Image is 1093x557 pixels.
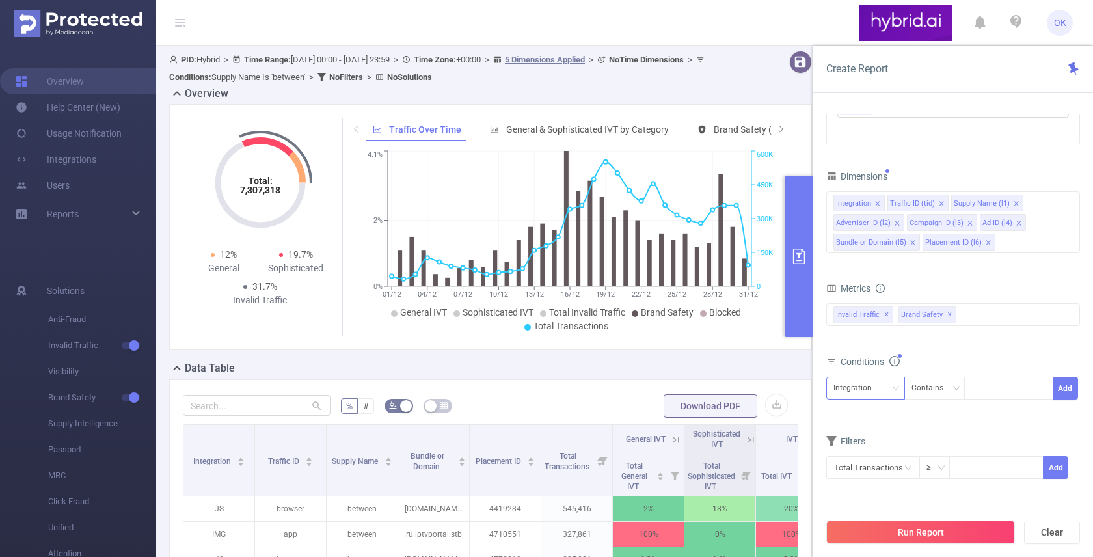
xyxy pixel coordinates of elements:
[798,470,805,478] div: Sort
[16,146,96,172] a: Integrations
[363,401,369,411] span: #
[48,437,156,463] span: Passport
[938,464,945,473] i: icon: down
[898,306,956,323] span: Brand Safety
[16,120,122,146] a: Usage Notification
[248,176,272,186] tspan: Total:
[169,72,211,82] b: Conditions :
[398,522,469,547] p: ru.iptvportal.stb
[332,457,380,466] span: Supply Name
[876,284,885,293] i: icon: info-circle
[169,72,305,82] span: Supply Name Is 'between'
[385,455,392,463] div: Sort
[237,461,245,465] i: icon: caret-down
[798,475,805,479] i: icon: caret-down
[889,356,900,366] i: icon: info-circle
[609,55,684,64] b: No Time Dimensions
[826,171,887,182] span: Dimensions
[48,359,156,385] span: Visibility
[798,470,805,474] i: icon: caret-up
[613,496,684,521] p: 2%
[1054,10,1066,36] span: OK
[952,385,960,394] i: icon: down
[398,496,469,521] p: [DOMAIN_NAME]
[632,290,651,299] tspan: 22/12
[737,454,755,496] i: Filter menu
[757,181,773,189] tspan: 450K
[925,234,982,251] div: Placement ID (l6)
[980,214,1026,231] li: Ad ID (l4)
[220,55,232,64] span: >
[252,281,277,292] span: 31.7%
[528,461,535,465] i: icon: caret-down
[48,385,156,411] span: Brand Safety
[657,475,664,479] i: icon: caret-down
[48,463,156,489] span: MRC
[47,209,79,219] span: Reports
[305,455,313,463] div: Sort
[826,283,870,293] span: Metrics
[911,377,952,399] div: Contains
[400,307,447,318] span: General IVT
[288,249,313,260] span: 19.7%
[709,307,741,318] span: Blocked
[352,125,360,133] i: icon: left
[833,377,881,399] div: Integration
[985,239,992,247] i: icon: close
[463,307,533,318] span: Sophisticated IVT
[756,522,827,547] p: 100%
[48,411,156,437] span: Supply Intelligence
[892,385,900,394] i: icon: down
[560,290,579,299] tspan: 16/12
[470,496,541,521] p: 4419284
[841,357,900,367] span: Conditions
[833,234,920,251] li: Bundle or Domain (l5)
[777,125,785,133] i: icon: right
[524,290,543,299] tspan: 13/12
[476,457,523,466] span: Placement ID
[368,151,383,159] tspan: 4.1%
[894,220,900,228] i: icon: close
[907,214,977,231] li: Campaign ID (l3)
[224,293,296,307] div: Invalid Traffic
[240,185,280,195] tspan: 7,307,318
[757,249,773,257] tspan: 150K
[390,55,402,64] span: >
[47,278,85,304] span: Solutions
[459,455,466,459] i: icon: caret-up
[373,282,383,291] tspan: 0%
[490,125,499,134] i: icon: bar-chart
[836,234,906,251] div: Bundle or Domain (l5)
[667,290,686,299] tspan: 25/12
[621,461,647,491] span: Total General IVT
[181,55,196,64] b: PID:
[910,215,964,232] div: Campaign ID (l3)
[481,55,493,64] span: >
[188,262,260,275] div: General
[306,455,313,459] i: icon: caret-up
[664,394,757,418] button: Download PDF
[373,217,383,225] tspan: 2%
[385,461,392,465] i: icon: caret-down
[528,455,535,459] i: icon: caret-up
[16,68,84,94] a: Overview
[489,290,507,299] tspan: 10/12
[244,55,291,64] b: Time Range:
[1043,456,1068,479] button: Add
[183,522,254,547] p: IMG
[327,496,398,521] p: between
[684,496,755,521] p: 18%
[237,455,245,463] div: Sort
[260,262,332,275] div: Sophisticated
[48,489,156,515] span: Click Fraud
[541,522,612,547] p: 327,861
[306,461,313,465] i: icon: caret-down
[373,125,382,134] i: icon: line-chart
[387,72,432,82] b: No Solutions
[833,214,904,231] li: Advertiser ID (l2)
[527,455,535,463] div: Sort
[826,521,1015,544] button: Run Report
[656,470,664,478] div: Sort
[626,435,666,444] span: General IVT
[545,452,591,471] span: Total Transactions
